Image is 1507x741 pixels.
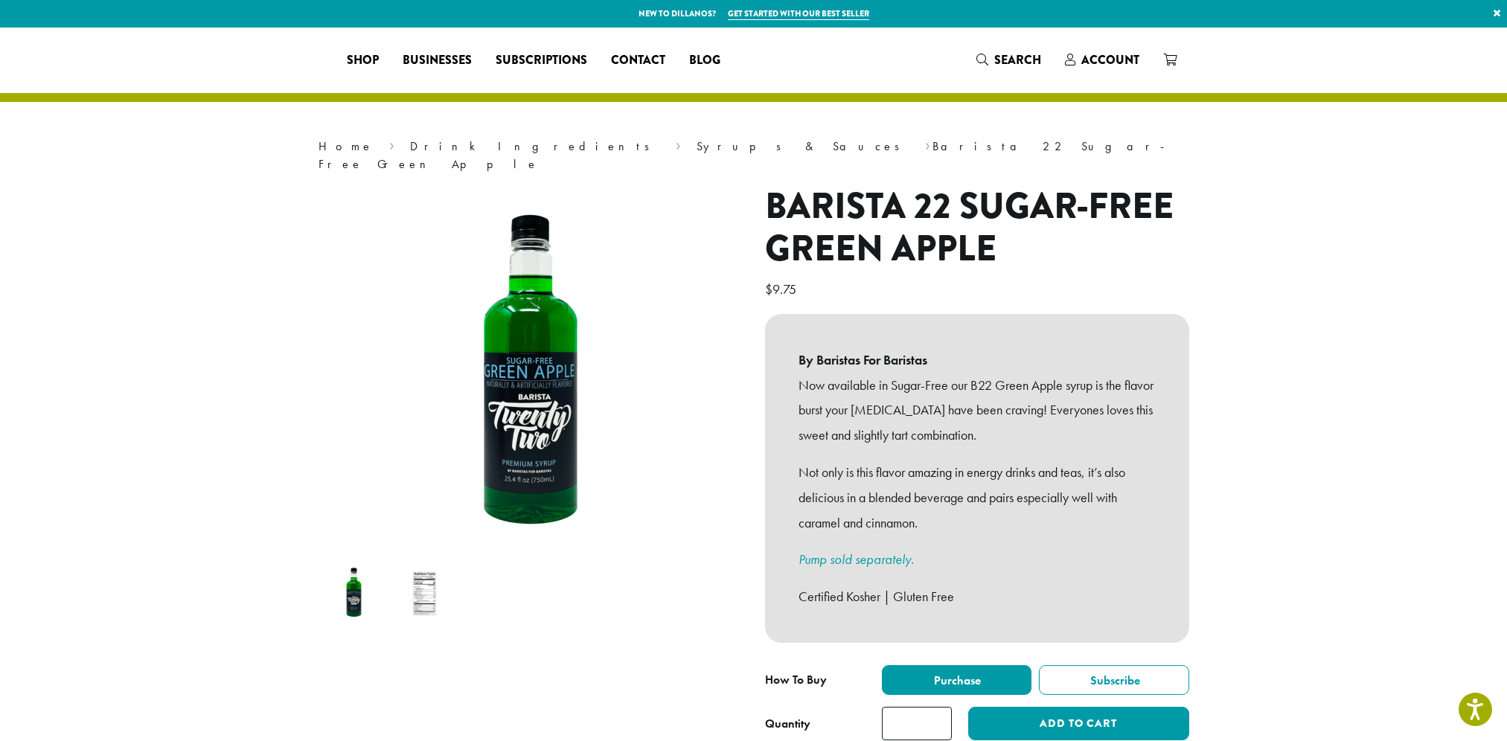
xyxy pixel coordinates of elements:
[496,51,587,70] span: Subscriptions
[799,373,1156,448] p: Now available in Sugar-Free our B22 Green Apple syrup is the flavor burst your [MEDICAL_DATA] hav...
[882,707,952,740] input: Product quantity
[765,185,1189,271] h1: Barista 22 Sugar-Free Green Apple
[968,707,1188,740] button: Add to cart
[319,138,374,154] a: Home
[765,672,827,687] span: How To Buy
[799,460,1156,535] p: Not only is this flavor amazing in energy drinks and teas, it’s also delicious in a blended bever...
[689,51,720,70] span: Blog
[611,51,665,70] span: Contact
[765,280,800,298] bdi: 9.75
[1088,673,1140,688] span: Subscribe
[395,563,454,622] img: Barista 22 Sugar-Free Green Apple - Image 2
[799,551,914,568] a: Pump sold separately.
[319,138,1189,173] nav: Breadcrumb
[410,138,659,154] a: Drink Ingredients
[925,132,930,155] span: ›
[347,51,379,70] span: Shop
[676,132,681,155] span: ›
[765,280,772,298] span: $
[389,132,394,155] span: ›
[964,48,1053,72] a: Search
[728,7,869,20] a: Get started with our best seller
[994,51,1041,68] span: Search
[799,584,1156,609] p: Certified Kosher | Gluten Free
[1081,51,1139,68] span: Account
[697,138,909,154] a: Syrups & Sauces
[403,51,472,70] span: Businesses
[335,48,391,72] a: Shop
[765,715,810,733] div: Quantity
[324,563,383,622] img: Barista 22 Sugar-Free Green Apple
[799,347,1156,373] b: By Baristas For Baristas
[932,673,981,688] span: Purchase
